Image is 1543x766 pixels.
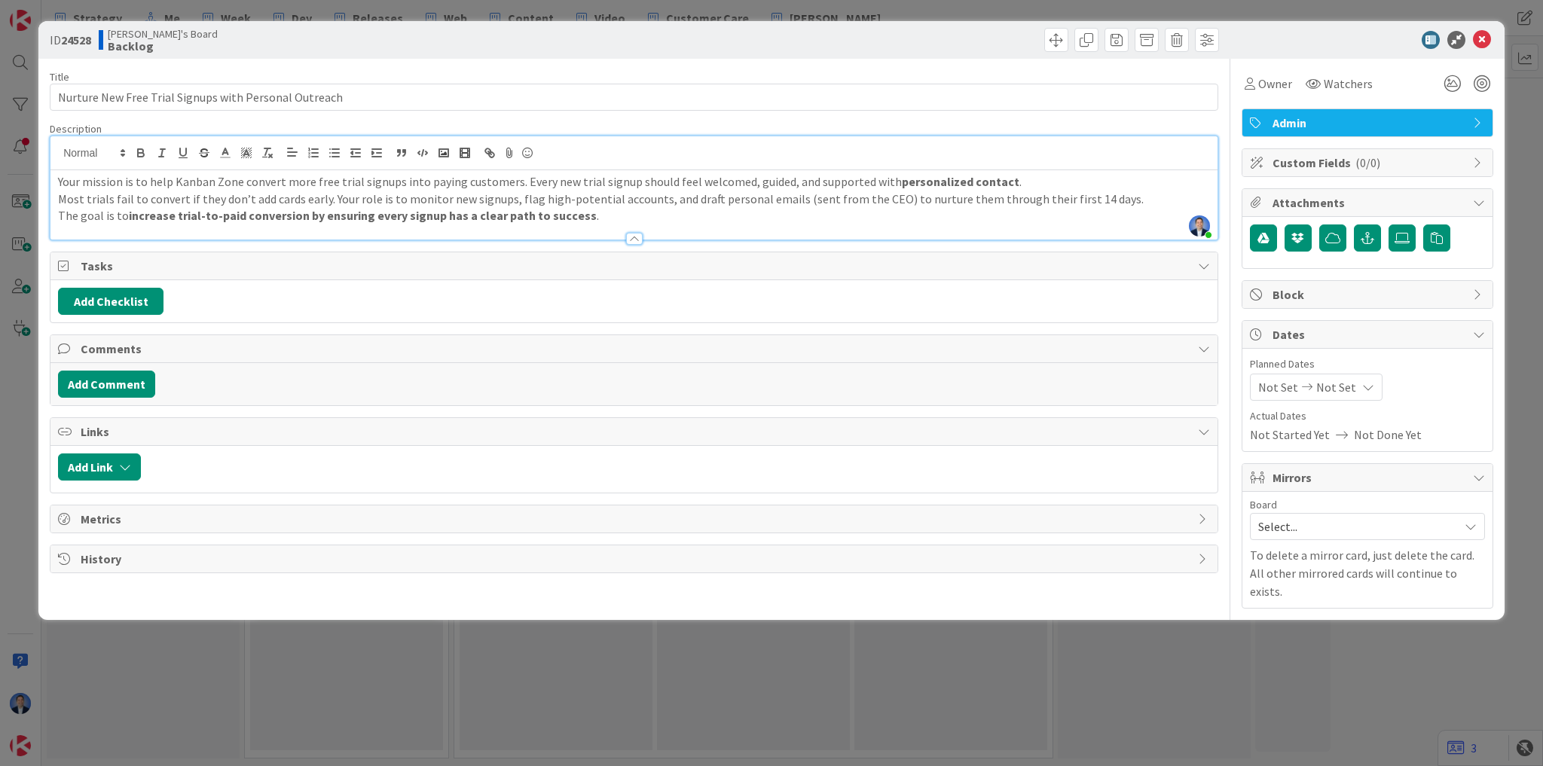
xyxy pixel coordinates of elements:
span: Not Set [1316,378,1356,396]
label: Title [50,70,69,84]
span: Description [50,122,102,136]
span: Not Set [1258,378,1298,396]
button: Add Link [58,453,141,481]
img: 0C7sLYpboC8qJ4Pigcws55mStztBx44M.png [1189,215,1210,237]
span: ID [50,31,91,49]
span: Attachments [1273,194,1465,212]
span: Board [1250,499,1277,510]
span: Comments [81,340,1190,358]
button: Add Comment [58,371,155,398]
b: Backlog [108,40,218,52]
span: Not Started Yet [1250,426,1330,444]
b: 24528 [61,32,91,47]
span: [PERSON_NAME]'s Board [108,28,218,40]
button: Add Checklist [58,288,163,315]
p: To delete a mirror card, just delete the card. All other mirrored cards will continue to exists. [1250,546,1485,600]
span: Metrics [81,510,1190,528]
span: ( 0/0 ) [1355,155,1380,170]
span: History [81,550,1190,568]
span: Watchers [1324,75,1373,93]
span: Links [81,423,1190,441]
p: The goal is to . [58,207,1210,224]
strong: increase trial-to-paid conversion by ensuring every signup has a clear path to success [129,208,597,223]
span: Not Done Yet [1354,426,1422,444]
span: Select... [1258,516,1451,537]
span: Tasks [81,257,1190,275]
span: Custom Fields [1273,154,1465,172]
span: Owner [1258,75,1292,93]
p: Your mission is to help Kanban Zone convert more free trial signups into paying customers. Every ... [58,173,1210,191]
strong: personalized contact [902,174,1019,189]
input: type card name here... [50,84,1218,111]
span: Dates [1273,325,1465,343]
span: Admin [1273,114,1465,132]
span: Mirrors [1273,468,1465,487]
p: Most trials fail to convert if they don’t add cards early. Your role is to monitor new signups, f... [58,191,1210,208]
span: Actual Dates [1250,408,1485,424]
span: Block [1273,285,1465,304]
span: Planned Dates [1250,356,1485,372]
